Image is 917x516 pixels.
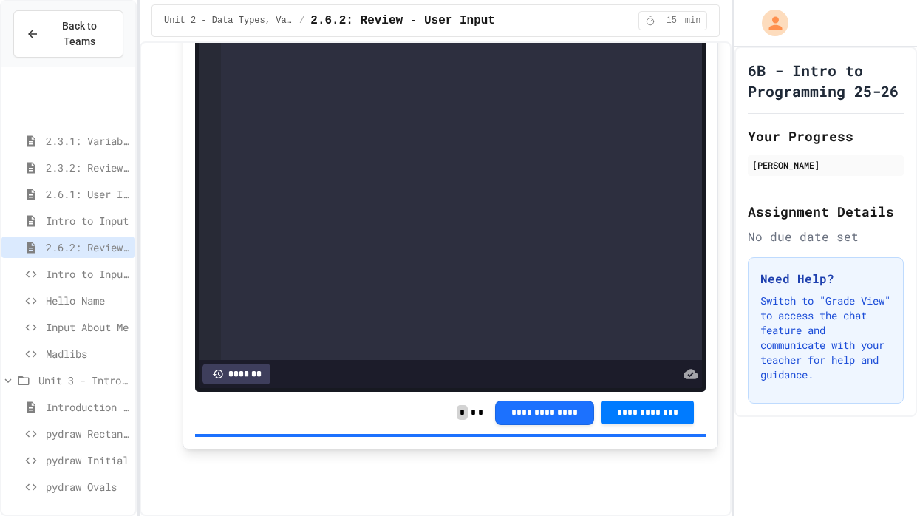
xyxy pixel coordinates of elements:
h2: Assignment Details [748,201,904,222]
span: 2.6.2: Review - User Input [46,240,129,255]
span: 2.3.2: Review - Variables and Data Types [46,160,129,175]
div: My Account [746,6,792,40]
span: Introduction to pydraw [46,399,129,415]
span: 2.3.1: Variables and Data Types [46,133,129,149]
button: Back to Teams [13,10,123,58]
span: pydraw Ovals [46,479,129,495]
span: Intro to Input [46,213,129,228]
span: 2.6.1: User Input [46,186,129,202]
span: Input About Me [46,319,129,335]
span: Intro to Input Exercise [46,266,129,282]
div: No due date set [748,228,904,245]
span: min [685,15,701,27]
span: pydraw Rectangle [46,426,129,441]
h2: Your Progress [748,126,904,146]
div: [PERSON_NAME] [752,158,899,172]
span: Hello Name [46,293,129,308]
span: 15 [660,15,684,27]
h3: Need Help? [760,270,891,288]
span: Madlibs [46,346,129,361]
span: / [299,15,304,27]
span: Unit 3 - Intro to Objects [38,373,129,388]
span: Back to Teams [48,18,111,50]
span: 2.6.2: Review - User Input [310,12,495,30]
h1: 6B - Intro to Programming 25-26 [748,60,904,101]
span: pydraw Initial [46,452,129,468]
span: Unit 2 - Data Types, Variables, [DEMOGRAPHIC_DATA] [164,15,293,27]
p: Switch to "Grade View" to access the chat feature and communicate with your teacher for help and ... [760,293,891,382]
